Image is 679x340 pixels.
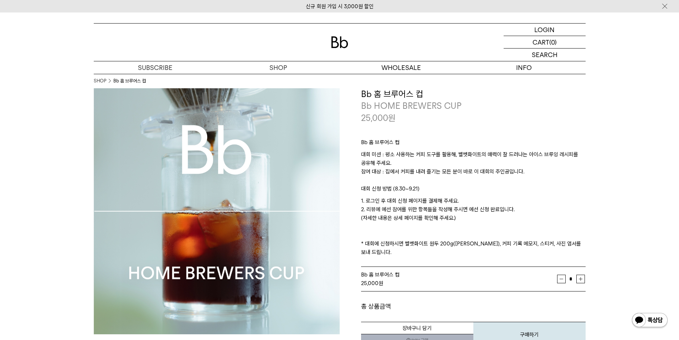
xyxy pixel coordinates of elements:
[533,36,549,48] p: CART
[361,184,586,197] p: 대회 신청 방법 (8.30~9.21)
[361,302,473,311] dt: 총 상품금액
[361,272,400,278] span: Bb 홈 브루어스 컵
[504,24,586,36] a: LOGIN
[331,36,348,48] img: 로고
[306,3,374,10] a: 신규 회원 가입 시 3,000원 할인
[361,280,379,286] strong: 25,000
[549,36,557,48] p: (0)
[340,61,463,74] p: WHOLESALE
[631,312,668,329] img: 카카오톡 채널 1:1 채팅 버튼
[361,100,586,112] p: Bb HOME BREWERS CUP
[361,138,586,150] p: Bb 홈 브루어스 컵
[557,275,566,283] button: 감소
[113,77,146,85] li: Bb 홈 브루어스 컵
[361,197,586,257] p: 1. 로그인 후 대회 신청 페이지를 결제해 주세요. 2. 리뷰에 예선 참여를 위한 항목들을 작성해 주시면 예선 신청 완료입니다. (자세한 내용은 상세 페이지를 확인해 주세요....
[532,49,557,61] p: SEARCH
[217,61,340,74] a: SHOP
[534,24,555,36] p: LOGIN
[361,88,586,100] h3: Bb 홈 브루어스 컵
[94,88,340,334] img: Bb 홈 브루어스 컵
[361,322,473,334] button: 장바구니 담기
[504,36,586,49] a: CART (0)
[361,112,396,124] p: 25,000
[361,279,557,288] div: 원
[463,61,586,74] p: INFO
[576,275,585,283] button: 증가
[361,150,586,184] p: 대회 미션 : 평소 사용하는 커피 도구를 활용해, 벨벳화이트의 매력이 잘 드러나는 아이스 브루잉 레시피를 공유해 주세요. 참여 대상 : 집에서 커피를 내려 즐기는 모든 분이 ...
[388,113,396,123] span: 원
[94,61,217,74] a: SUBSCRIBE
[94,77,106,85] a: SHOP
